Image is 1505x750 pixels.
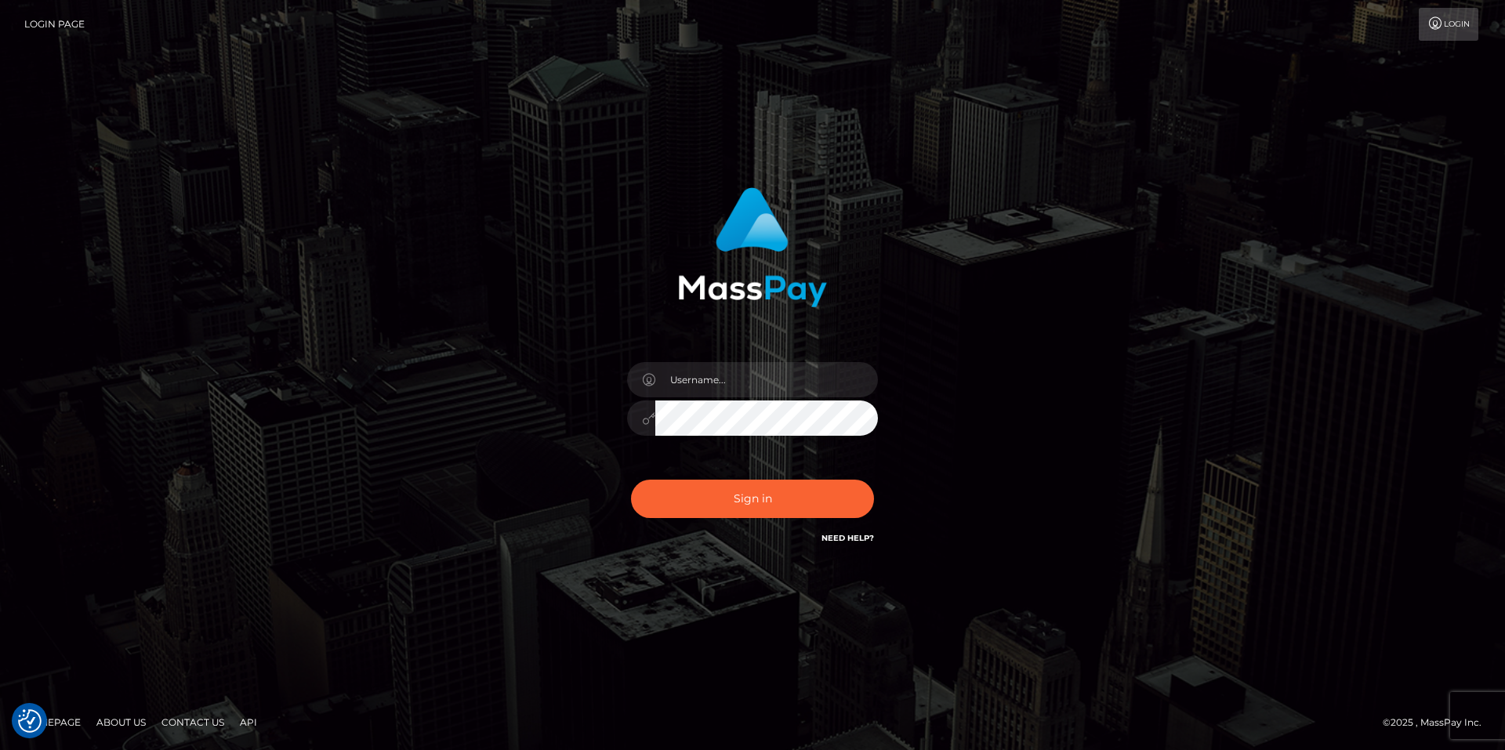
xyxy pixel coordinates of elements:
[821,533,874,543] a: Need Help?
[631,480,874,518] button: Sign in
[234,710,263,734] a: API
[24,8,85,41] a: Login Page
[90,710,152,734] a: About Us
[155,710,230,734] a: Contact Us
[18,709,42,733] img: Revisit consent button
[17,710,87,734] a: Homepage
[678,187,827,307] img: MassPay Login
[1419,8,1478,41] a: Login
[1383,714,1493,731] div: © 2025 , MassPay Inc.
[655,362,878,397] input: Username...
[18,709,42,733] button: Consent Preferences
